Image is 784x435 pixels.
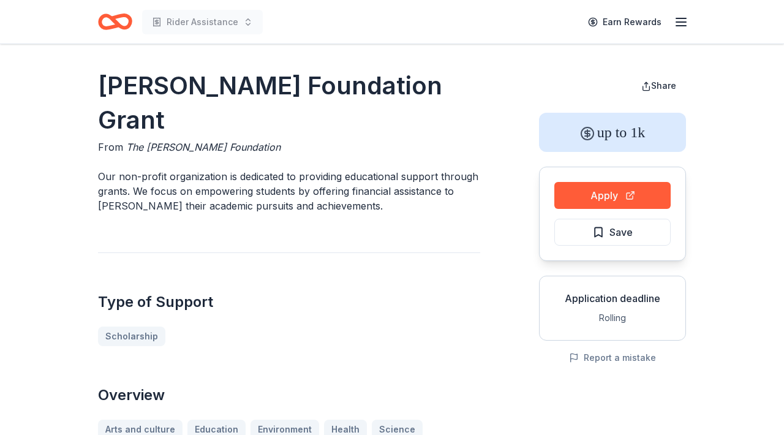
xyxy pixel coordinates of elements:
h1: [PERSON_NAME] Foundation Grant [98,69,480,137]
div: Rolling [549,311,676,325]
button: Save [554,219,671,246]
div: up to 1k [539,113,686,152]
span: Rider Assistance [167,15,238,29]
span: The [PERSON_NAME] Foundation [126,141,281,153]
div: From [98,140,480,154]
button: Report a mistake [569,350,656,365]
h2: Overview [98,385,480,405]
a: Scholarship [98,327,165,346]
button: Rider Assistance [142,10,263,34]
a: Earn Rewards [581,11,669,33]
button: Share [631,74,686,98]
span: Share [651,80,676,91]
span: Save [609,224,633,240]
h2: Type of Support [98,292,480,312]
button: Apply [554,182,671,209]
a: Home [98,7,132,36]
p: Our non-profit organization is dedicated to providing educational support through grants. We focu... [98,169,480,213]
div: Application deadline [549,291,676,306]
